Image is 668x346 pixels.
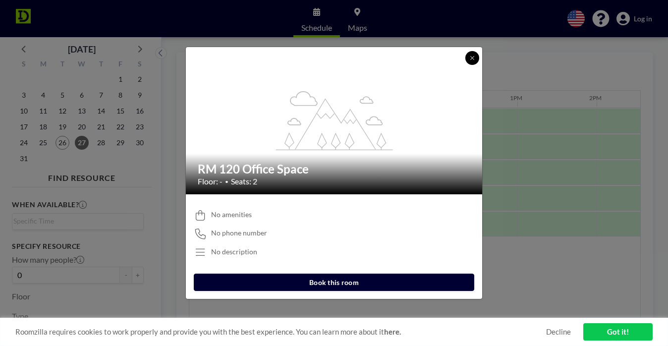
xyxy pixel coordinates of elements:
[211,210,252,219] span: No amenities
[194,274,474,291] button: Book this room
[583,323,653,341] a: Got it!
[198,176,223,186] span: Floor: -
[15,327,546,337] span: Roomzilla requires cookies to work properly and provide you with the best experience. You can lea...
[546,327,571,337] a: Decline
[276,90,393,150] g: flex-grow: 1.2;
[211,229,267,237] span: No phone number
[211,247,257,256] div: No description
[384,327,401,336] a: here.
[225,178,228,185] span: •
[198,162,471,176] h2: RM 120 Office Space
[231,176,257,186] span: Seats: 2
